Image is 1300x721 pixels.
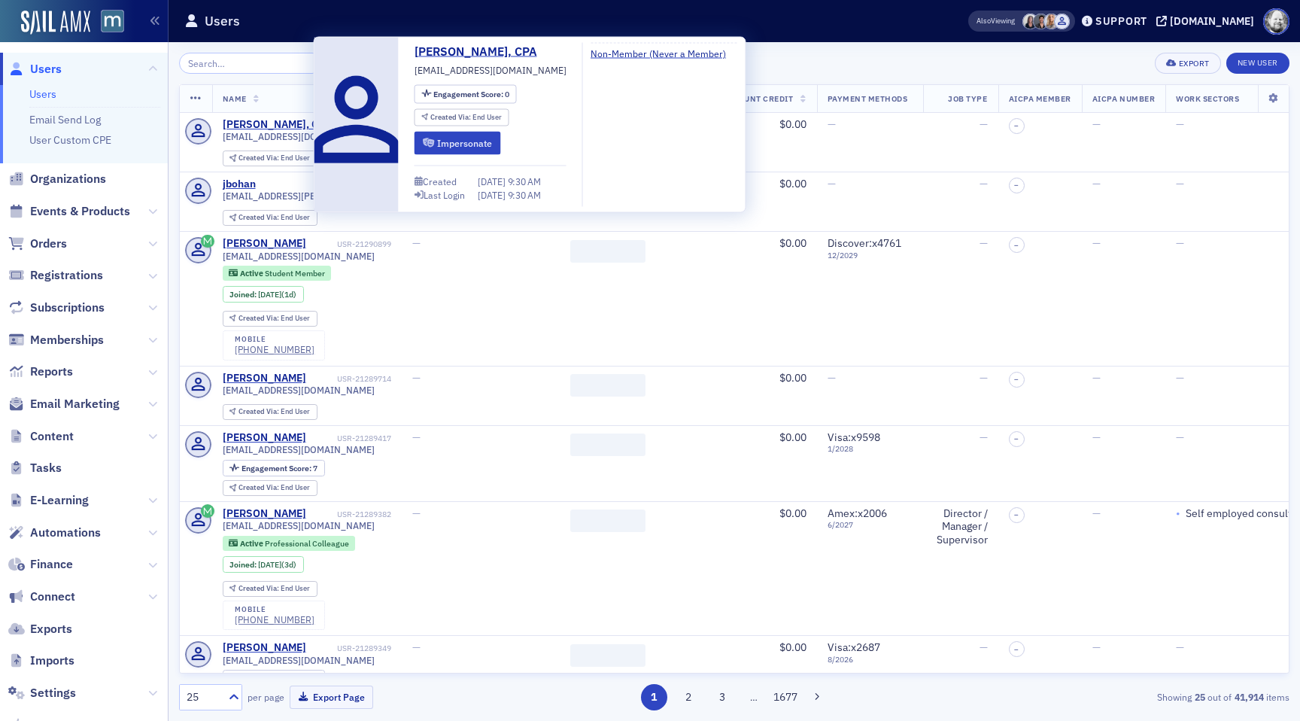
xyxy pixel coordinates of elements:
div: End User [238,214,310,222]
span: – [1014,181,1019,190]
span: — [980,117,988,131]
span: — [1092,177,1101,190]
a: Email Send Log [29,113,101,126]
span: Kelly Brown [1022,14,1038,29]
span: [DATE] [478,189,508,201]
span: — [828,371,836,385]
button: 3 [709,684,736,710]
span: — [412,507,421,520]
span: Name [223,93,247,104]
span: Mary Beth Halpern [1033,14,1049,29]
span: [EMAIL_ADDRESS][PERSON_NAME][DOMAIN_NAME] [223,190,391,202]
span: — [1092,371,1101,385]
div: End User [238,484,310,492]
div: End User [238,408,310,416]
span: Imports [30,653,74,669]
span: $0.00 [779,177,806,190]
div: Created Via: End User [223,311,317,327]
div: Director / Manager / Supervisor [934,507,988,547]
span: Automations [30,525,101,541]
span: — [1092,236,1101,250]
button: Export Page [290,686,373,709]
span: — [828,117,836,131]
span: [DATE] [258,289,281,300]
div: End User [238,585,310,593]
span: — [412,371,421,385]
span: Justin Chase [1054,14,1070,29]
span: $0.00 [779,117,806,131]
div: Created Via: End User [223,480,317,496]
span: ‌ [570,644,645,667]
input: Search… [179,53,323,74]
div: [PHONE_NUMBER] [235,344,314,355]
div: Also [977,16,991,26]
img: SailAMX [21,11,90,35]
div: [PERSON_NAME] [223,372,306,385]
span: — [980,430,988,444]
span: [DATE] [258,559,281,570]
span: Account Credit [721,93,793,104]
span: – [1014,375,1019,384]
span: Created Via : [238,153,281,163]
span: Created Via : [238,482,281,492]
span: — [1092,430,1101,444]
label: per page [248,690,284,704]
a: Imports [8,653,74,669]
a: jbohan [223,178,256,191]
a: [PERSON_NAME], CPA [223,118,331,132]
button: Impersonate [415,131,501,154]
span: – [1014,645,1019,654]
a: Organizations [8,171,106,187]
a: Exports [8,621,72,637]
div: Last Login [424,191,465,199]
span: – [1014,121,1019,130]
div: Engagement Score: 0 [415,85,517,104]
a: Automations [8,525,101,541]
a: Connect [8,589,75,605]
span: — [828,177,836,190]
span: [EMAIL_ADDRESS][DOMAIN_NAME] [223,251,375,262]
span: – [1014,434,1019,443]
div: [PERSON_NAME] [223,507,306,521]
a: [PERSON_NAME], CPA [415,43,548,61]
span: Job Type [948,93,987,104]
a: Users [8,61,62,78]
span: Profile [1263,8,1289,35]
span: $0.00 [779,430,806,444]
a: Users [29,87,56,101]
a: Reports [8,364,73,380]
span: Reports [30,364,73,380]
span: [EMAIL_ADDRESS][DOMAIN_NAME] [223,131,375,142]
span: — [1176,236,1184,250]
div: Joined: 2025-09-01 00:00:00 [223,286,304,303]
a: New User [1226,53,1289,74]
span: Joined : [229,290,258,300]
div: USR-21289382 [308,510,391,519]
div: Active: Active: Student Member [223,266,332,281]
span: — [980,177,988,190]
div: USR-21289417 [308,434,391,443]
div: (1d) [258,290,296,300]
a: [PERSON_NAME] [223,641,306,655]
span: 9:30 AM [508,175,541,187]
span: Engagement Score : [433,89,505,99]
span: Tasks [30,460,62,476]
div: End User [238,315,310,323]
div: USR-21289349 [308,643,391,653]
span: $0.00 [779,640,806,654]
span: Created Via : [238,212,281,222]
h1: Users [205,12,240,30]
div: (3d) [258,560,296,570]
button: 1 [641,684,667,710]
span: $0.00 [779,371,806,385]
a: [PHONE_NUMBER] [235,614,314,625]
span: E-Learning [30,492,89,509]
a: E-Learning [8,492,89,509]
a: User Custom CPE [29,133,111,147]
span: — [1176,117,1184,131]
span: Visa : x2687 [828,640,880,654]
span: — [980,640,988,654]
